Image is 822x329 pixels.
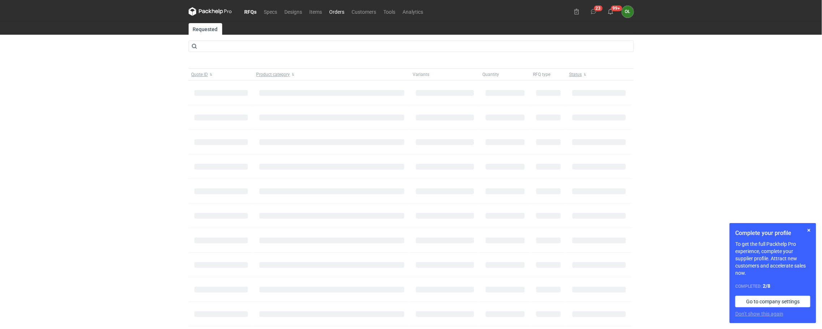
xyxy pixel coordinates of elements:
a: Designs [281,7,306,16]
button: Quote ID [189,69,254,80]
a: Orders [326,7,348,16]
a: Tools [380,7,399,16]
button: Skip for now [805,226,813,235]
div: Olga Łopatowicz [622,6,634,18]
span: RFQ type [533,72,551,77]
button: 99+ [605,6,616,17]
button: OŁ [622,6,634,18]
a: RFQs [241,7,261,16]
button: 23 [588,6,599,17]
a: Items [306,7,326,16]
a: Specs [261,7,281,16]
a: Customers [348,7,380,16]
span: Quantity [483,72,499,77]
button: Status [567,69,632,80]
button: Product category [254,69,410,80]
p: To get the full Packhelp Pro experience, complete your supplier profile. Attract new customers an... [735,240,810,277]
svg: Packhelp Pro [189,7,232,16]
div: Completed: [735,282,810,290]
a: Analytics [399,7,427,16]
span: Product category [257,72,290,77]
strong: 2 / 8 [763,283,770,289]
button: Don’t show this again [735,310,783,317]
span: Status [569,72,582,77]
span: Variants [413,72,430,77]
a: Requested [189,23,222,35]
span: Quote ID [191,72,208,77]
a: Go to company settings [735,296,810,307]
h1: Complete your profile [735,229,810,238]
